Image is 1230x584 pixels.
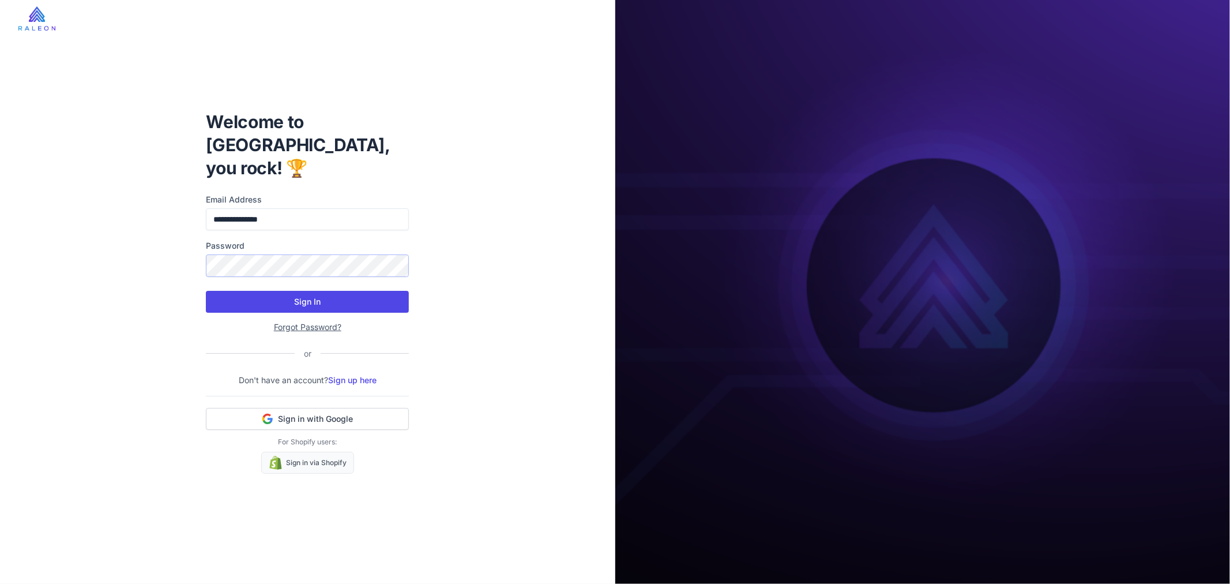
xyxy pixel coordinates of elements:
[295,347,321,360] div: or
[328,375,377,385] a: Sign up here
[206,110,409,179] h1: Welcome to [GEOGRAPHIC_DATA], you rock! 🏆
[261,452,354,474] a: Sign in via Shopify
[206,193,409,206] label: Email Address
[206,239,409,252] label: Password
[206,291,409,313] button: Sign In
[206,374,409,387] p: Don't have an account?
[278,413,353,425] span: Sign in with Google
[274,322,341,332] a: Forgot Password?
[206,408,409,430] button: Sign in with Google
[18,6,55,31] img: raleon-logo-whitebg.9aac0268.jpg
[206,437,409,447] p: For Shopify users:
